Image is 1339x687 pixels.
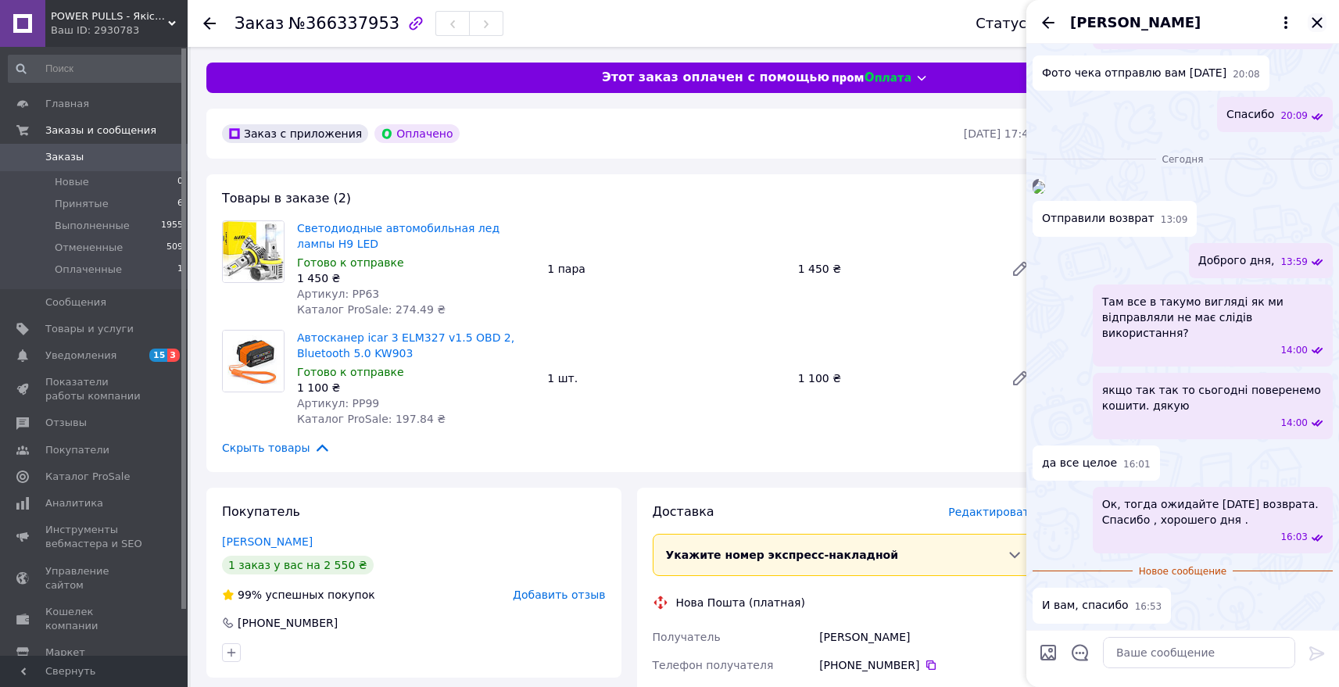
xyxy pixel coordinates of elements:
div: 12.10.2025 [1033,151,1333,166]
span: Покупатели [45,443,109,457]
span: якщо так так то сьогодні поверенемо кошити. дякую [1102,382,1323,413]
time: [DATE] 17:45 [964,127,1036,140]
span: Заказы [45,150,84,164]
span: Выполненные [55,219,130,233]
span: 16:53 12.10.2025 [1135,600,1162,614]
div: Ваш ID: 2930783 [51,23,188,38]
div: Вернуться назад [203,16,216,31]
div: [PHONE_NUMBER] [819,657,1036,673]
button: Закрыть [1308,13,1326,32]
img: 1d2fc201-8394-4468-8c1b-72422a7326a0_w500_h500 [1033,181,1045,194]
span: Новые [55,175,89,189]
span: Товары и услуги [45,322,134,336]
span: 509 [166,241,183,255]
span: 1955 [161,219,183,233]
a: Редактировать [1004,253,1036,284]
span: Уведомления [45,349,116,363]
span: Спасибо [1226,106,1275,123]
span: 20:08 11.10.2025 [1233,68,1260,81]
div: [PERSON_NAME] [816,623,1039,651]
span: Товары в заказе (2) [222,191,351,206]
div: 1 450 ₴ [297,270,535,286]
button: Открыть шаблоны ответов [1070,642,1090,663]
span: И вам, спасибо [1042,597,1129,614]
div: [PHONE_NUMBER] [236,615,339,631]
span: 6 [177,197,183,211]
button: Назад [1039,13,1058,32]
span: Каталог ProSale: 197.84 ₴ [297,413,446,425]
span: Сообщения [45,295,106,310]
div: 1 100 ₴ [297,380,535,395]
span: Готово к отправке [297,256,404,269]
span: 3 [167,349,180,362]
span: Аналитика [45,496,103,510]
span: 99% [238,589,262,601]
img: Автосканер icar 3 ELM327 v1.5 OBD 2, Bluetooth 5.0 KW903 [223,331,284,392]
div: Нова Пошта (платная) [672,595,809,610]
span: 0 [177,175,183,189]
span: Ок, тогда ожидайте [DATE] возврата. Спасибо , хорошего дня . [1102,496,1323,528]
span: 14:00 12.10.2025 [1280,344,1308,357]
div: Оплачено [374,124,459,143]
span: Артикул: PP99 [297,397,379,410]
span: Маркет [45,646,85,660]
span: Оплаченные [55,263,122,277]
span: Доброго дня, [1198,252,1275,269]
span: Показатели работы компании [45,375,145,403]
span: Редактировать [948,506,1036,518]
span: №366337953 [288,14,399,33]
span: Отмененные [55,241,123,255]
span: 16:03 12.10.2025 [1280,531,1308,544]
div: Статус заказа [976,16,1080,31]
div: Заказ с приложения [222,124,368,143]
span: Этот заказ оплачен с помощью [602,69,829,87]
span: Фото чека отправлю вам [DATE] [1042,65,1226,81]
span: Артикул: PP63 [297,288,379,300]
div: 1 пара [541,258,791,280]
button: [PERSON_NAME] [1070,13,1295,33]
span: Главная [45,97,89,111]
span: Каталог ProSale [45,470,130,484]
span: Покупатель [222,504,300,519]
span: 13:59 12.10.2025 [1280,256,1308,269]
span: Там все в такумо вигляді як ми відправляли не має слідів використання? [1102,294,1323,341]
span: Укажите номер экспресс-накладной [666,549,899,561]
span: Отправили возврат [1042,210,1155,227]
a: [PERSON_NAME] [222,535,313,548]
span: Готово к отправке [297,366,404,378]
span: 15 [149,349,167,362]
span: POWER PULLS - Якісні та завжди доступні товари! [51,9,168,23]
span: 20:09 11.10.2025 [1280,109,1308,123]
span: 1 [177,263,183,277]
a: Редактировать [1004,363,1036,394]
span: 16:01 12.10.2025 [1123,458,1151,471]
span: Кошелек компании [45,605,145,633]
span: Доставка [653,504,714,519]
span: Заказ [235,14,284,33]
span: Скрыть товары [222,439,331,456]
span: 13:09 12.10.2025 [1161,213,1188,227]
span: Управление сайтом [45,564,145,592]
div: 1 шт. [541,367,791,389]
img: Светодиодные автомобильная лед лампы H9 LED [223,221,284,282]
span: Каталог ProSale: 274.49 ₴ [297,303,446,316]
a: Автосканер icar 3 ELM327 v1.5 OBD 2, Bluetooth 5.0 KW903 [297,331,514,360]
span: Новое сообщение [1133,565,1233,578]
div: 1 100 ₴ [792,367,998,389]
a: Светодиодные автомобильная лед лампы H9 LED [297,222,499,250]
div: 1 заказ у вас на 2 550 ₴ [222,556,374,574]
span: Телефон получателя [653,659,774,671]
div: успешных покупок [222,587,375,603]
span: Заказы и сообщения [45,123,156,138]
span: 14:00 12.10.2025 [1280,417,1308,430]
span: [PERSON_NAME] [1070,13,1201,33]
span: Инструменты вебмастера и SEO [45,523,145,551]
span: Отзывы [45,416,87,430]
span: Сегодня [1156,153,1210,166]
span: Добавить отзыв [513,589,605,601]
div: 1 450 ₴ [792,258,998,280]
span: Принятые [55,197,109,211]
span: да все целое [1042,455,1117,471]
span: Получатель [653,631,721,643]
input: Поиск [8,55,184,83]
